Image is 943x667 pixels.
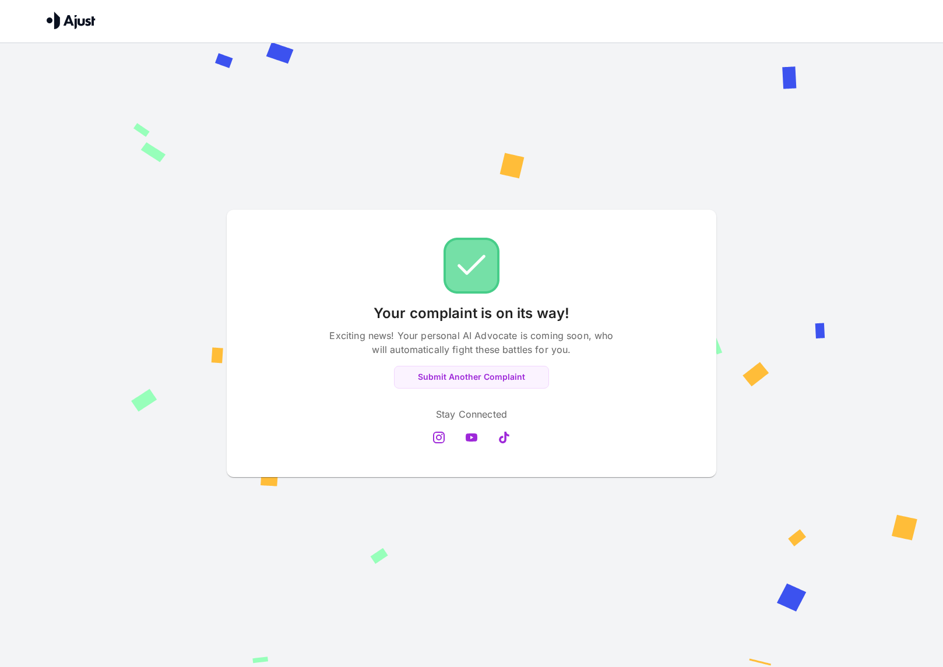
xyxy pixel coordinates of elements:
p: Exciting news! Your personal AI Advocate is coming soon, who will automatically fight these battl... [326,329,617,357]
p: Your complaint is on its way! [374,303,569,324]
img: Ajust [47,12,96,29]
img: Check! [444,238,499,294]
p: Stay Connected [436,407,507,421]
button: Submit Another Complaint [394,366,549,389]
